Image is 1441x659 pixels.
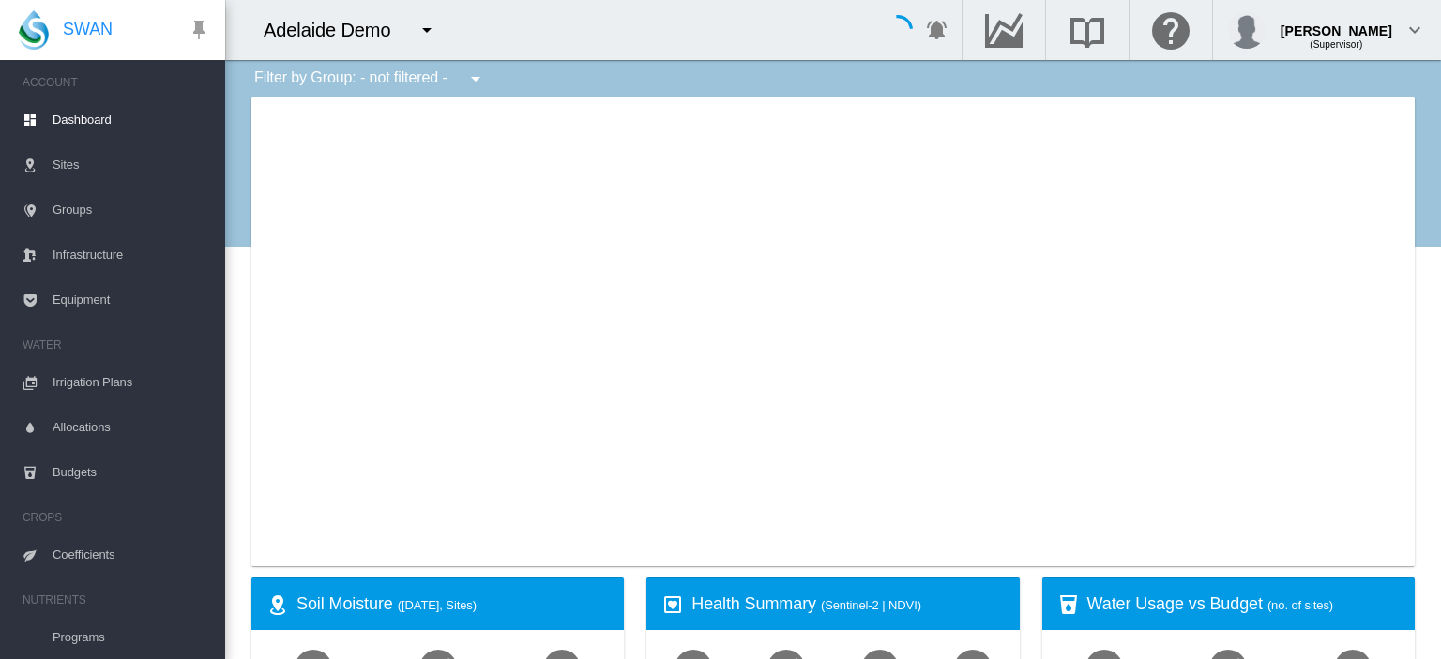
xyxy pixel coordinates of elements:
[1057,593,1080,616] md-icon: icon-cup-water
[53,97,210,142] span: Dashboard
[661,593,684,616] md-icon: icon-heart-box-outline
[188,19,210,41] md-icon: icon-pin
[464,67,487,90] md-icon: icon-menu-down
[53,405,210,450] span: Allocations
[691,592,1004,616] div: Health Summary
[264,17,407,43] div: Adelaide Demo
[296,592,609,616] div: Soil Moisture
[240,60,500,97] div: Filter by Group: - not filtered -
[53,532,210,577] span: Coefficients
[53,277,210,322] span: Equipment
[53,450,210,495] span: Budgets
[457,60,494,97] button: icon-menu-down
[63,18,113,41] span: SWAN
[408,11,446,49] button: icon-menu-down
[23,502,210,532] span: CROPS
[23,67,210,97] span: ACCOUNT
[1228,11,1266,49] img: profile.jpg
[1087,592,1400,616] div: Water Usage vs Budget
[926,19,948,41] md-icon: icon-bell-ring
[53,187,210,232] span: Groups
[1148,19,1193,41] md-icon: Click here for help
[821,598,921,612] span: (Sentinel-2 | NDVI)
[1267,598,1333,612] span: (no. of sites)
[53,232,210,277] span: Infrastructure
[53,142,210,187] span: Sites
[53,360,210,405] span: Irrigation Plans
[23,330,210,360] span: WATER
[1403,19,1426,41] md-icon: icon-chevron-down
[23,585,210,615] span: NUTRIENTS
[416,19,438,41] md-icon: icon-menu-down
[981,19,1026,41] md-icon: Go to the Data Hub
[266,593,289,616] md-icon: icon-map-marker-radius
[918,11,956,49] button: icon-bell-ring
[1310,39,1362,50] span: (Supervisor)
[19,10,49,50] img: SWAN-Landscape-Logo-Colour-drop.png
[1281,14,1392,33] div: [PERSON_NAME]
[1065,19,1110,41] md-icon: Search the knowledge base
[398,598,477,612] span: ([DATE], Sites)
